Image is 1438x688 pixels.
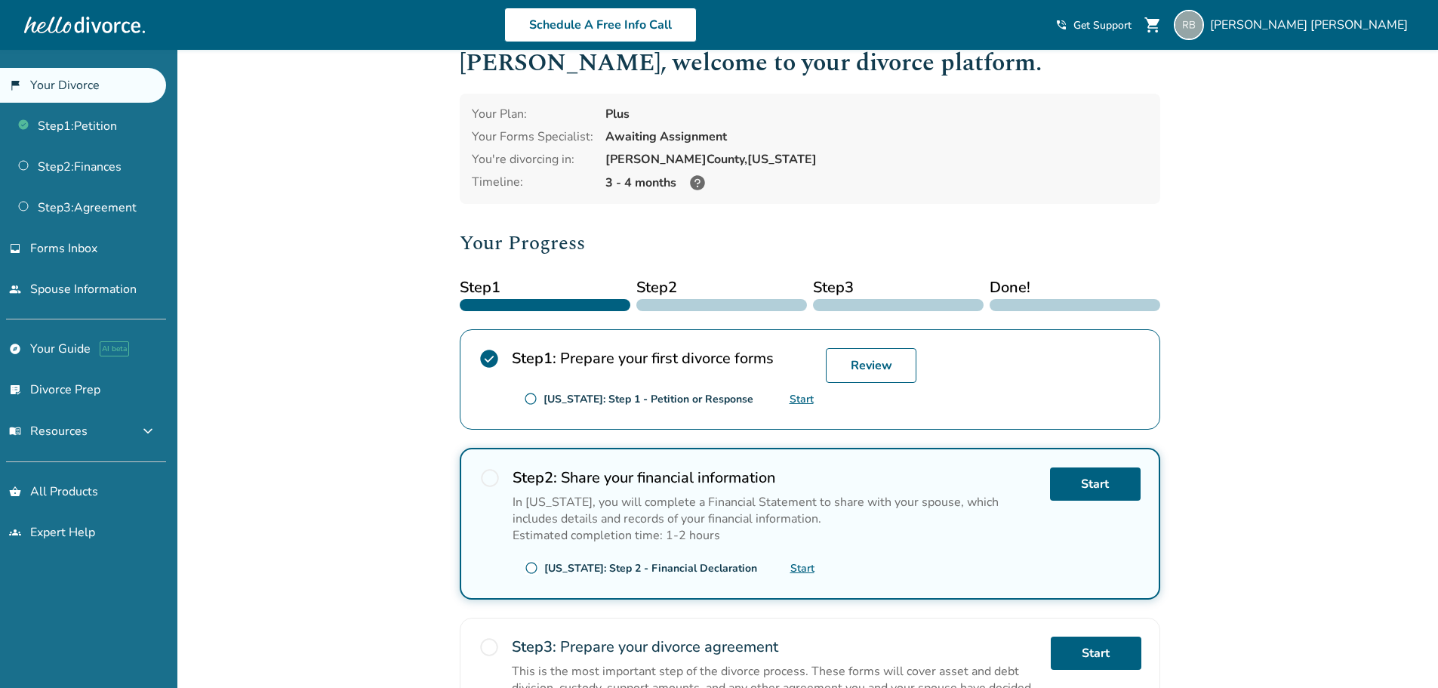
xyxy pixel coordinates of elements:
span: explore [9,343,21,355]
a: Start [790,561,814,575]
strong: Step 1 : [512,348,556,369]
span: Forms Inbox [30,240,97,257]
strong: Step 3 : [512,637,556,657]
span: radio_button_unchecked [479,467,500,489]
div: Plus [605,106,1148,122]
span: Get Support [1073,18,1132,32]
span: list_alt_check [9,384,21,396]
span: Step 3 [813,276,984,299]
span: Step 1 [460,276,630,299]
div: [PERSON_NAME] County, [US_STATE] [605,151,1148,168]
span: menu_book [9,425,21,437]
p: Estimated completion time: 1-2 hours [513,527,1038,544]
span: shopping_cart [1144,16,1162,34]
div: You're divorcing in: [472,151,593,168]
span: radio_button_unchecked [525,561,538,575]
span: radio_button_unchecked [524,392,537,406]
h2: Your Progress [460,228,1160,258]
span: radio_button_unchecked [479,637,500,658]
div: Awaiting Assignment [605,128,1148,145]
span: expand_more [139,422,157,440]
span: inbox [9,242,21,255]
span: Step 2 [636,276,807,299]
span: groups [9,526,21,538]
div: Your Plan: [472,106,593,122]
div: [US_STATE]: Step 1 - Petition or Response [543,392,753,406]
span: AI beta [100,341,129,356]
div: [US_STATE]: Step 2 - Financial Declaration [544,561,757,575]
h2: Share your financial information [513,467,1038,488]
a: Start [1051,637,1141,670]
strong: Step 2 : [513,467,557,488]
a: Schedule A Free Info Call [504,8,697,42]
iframe: Chat Widget [1363,615,1438,688]
a: Start [790,392,814,406]
h2: Prepare your divorce agreement [512,637,1039,657]
img: rajashekar.billapati@aptiv.com [1174,10,1204,40]
span: people [9,283,21,295]
span: phone_in_talk [1055,19,1067,31]
span: check_circle [479,348,500,369]
a: Review [826,348,916,383]
span: shopping_basket [9,486,21,498]
p: In [US_STATE], you will complete a Financial Statement to share with your spouse, which includes ... [513,494,1038,527]
a: Start [1050,467,1141,501]
div: Your Forms Specialist: [472,128,593,145]
span: [PERSON_NAME] [PERSON_NAME] [1210,17,1414,33]
a: phone_in_talkGet Support [1055,18,1132,32]
h1: [PERSON_NAME] , welcome to your divorce platform. [460,45,1160,82]
h2: Prepare your first divorce forms [512,348,814,369]
div: Timeline: [472,174,593,192]
div: 3 - 4 months [605,174,1148,192]
span: Resources [9,423,88,440]
span: flag_2 [9,79,21,91]
span: Done! [990,276,1160,299]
